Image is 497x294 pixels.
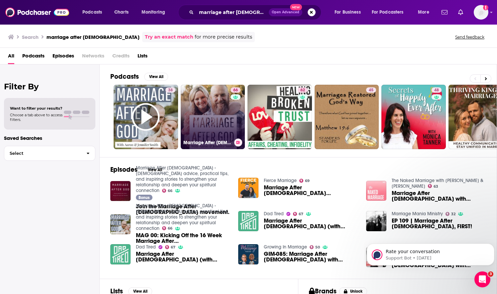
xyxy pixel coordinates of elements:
[392,178,483,189] a: The Naked Marriage with Dave & Ashley Willis
[137,7,174,18] button: open menu
[434,87,439,94] span: 48
[264,178,297,183] a: Fierce Marriage
[474,5,488,20] img: User Profile
[22,50,45,64] a: Podcasts
[364,230,497,276] iframe: Intercom notifications message
[264,218,358,229] span: Marriage After [DEMOGRAPHIC_DATA] (with [PERSON_NAME] & [PERSON_NAME])
[78,7,111,18] button: open menu
[114,85,178,149] a: 38
[231,87,241,93] a: 66
[168,189,172,192] span: 66
[483,5,488,10] svg: Add a profile image
[8,50,14,64] a: All
[315,85,379,149] a: 45
[369,87,373,94] span: 45
[4,82,95,91] h2: Filter By
[300,87,305,94] span: 62
[315,246,320,249] span: 50
[110,165,138,174] h2: Episodes
[264,185,358,196] a: Marriage After God (Aaron and Jennifer Smith)
[299,179,310,183] a: 69
[47,34,140,40] h3: marriage after [DEMOGRAPHIC_DATA]
[264,218,358,229] a: Marriage After God (with Aaron & Jennifer Smith)
[428,184,439,188] a: 63
[110,72,139,81] h2: Podcasts
[238,244,258,264] img: GIM-085: Marriage After God with Aaron and Jennifer Smith
[310,245,320,249] a: 50
[446,212,456,216] a: 32
[305,179,310,182] span: 69
[165,87,175,93] a: 38
[366,181,386,201] a: Marriage After God with Aaron & Jennifer Smith
[162,189,173,193] a: 66
[165,245,176,249] a: 67
[168,87,173,94] span: 38
[233,87,238,94] span: 66
[136,165,229,193] a: Marriage After God - Biblical advice, practical tips, and inspiring stories to strengthen your re...
[136,244,156,250] a: Dad Tired
[392,190,486,202] span: Marriage After [DEMOGRAPHIC_DATA] with [PERSON_NAME] & [PERSON_NAME]
[110,72,168,81] a: PodcastsView All
[196,7,269,18] input: Search podcasts, credits, & more...
[136,233,230,244] span: MAG 00: Kicking Off the 16 Week Marriage After [DEMOGRAPHIC_DATA] Series
[110,165,167,174] a: EpisodesView All
[293,212,304,216] a: 67
[474,5,488,20] span: Logged in as nwierenga
[367,7,413,18] button: open menu
[168,227,172,230] span: 66
[52,50,74,64] span: Episodes
[238,211,258,231] a: Marriage After God (with Aaron & Jennifer Smith)
[22,34,39,40] h3: Search
[112,50,130,64] span: Credits
[330,7,369,18] button: open menu
[248,85,312,149] a: 62
[264,244,307,250] a: Growing In Marriage
[110,244,131,264] img: Marriage After God (with Aaron Smith)
[434,185,438,188] span: 63
[298,87,308,93] a: 62
[171,246,175,249] span: 67
[392,190,486,202] a: Marriage After God with Aaron & Jennifer Smith
[136,251,230,262] span: Marriage After [DEMOGRAPHIC_DATA] (with [PERSON_NAME])
[299,213,303,216] span: 67
[4,135,95,141] p: Saved Searches
[162,226,173,230] a: 66
[264,185,358,196] span: Marriage After [DEMOGRAPHIC_DATA] ([PERSON_NAME] and [PERSON_NAME])
[10,113,62,122] span: Choose a tab above to access filters.
[82,8,102,17] span: Podcasts
[144,73,168,81] button: View All
[453,34,486,40] button: Send feedback
[474,271,490,287] iframe: Intercom live chat
[381,85,446,149] a: 48
[269,8,302,16] button: Open AdvancedNew
[110,181,131,201] img: Join the Marriage After God movement.
[145,33,193,41] a: Try an exact match
[432,87,442,93] a: 48
[488,271,493,277] span: 3
[5,6,69,19] img: Podchaser - Follow, Share and Rate Podcasts
[238,178,258,198] a: Marriage After God (Aaron and Jennifer Smith)
[264,251,358,262] a: GIM-085: Marriage After God with Aaron and Jennifer Smith
[290,4,302,10] span: New
[264,251,358,262] span: GIM-085: Marriage After [DEMOGRAPHIC_DATA] with [PERSON_NAME] and [PERSON_NAME]
[264,211,284,217] a: Dad Tired
[392,211,443,217] a: Marriage Mania Ministry
[335,8,361,17] span: For Business
[195,33,252,41] span: for more precise results
[138,50,148,64] a: Lists
[184,5,328,20] div: Search podcasts, credits, & more...
[142,8,165,17] span: Monitoring
[110,214,131,235] img: MAG 00: Kicking Off the 16 Week Marriage After God Series
[451,213,455,216] span: 32
[366,211,386,231] a: EP 109 | Marriage After God, FIRST!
